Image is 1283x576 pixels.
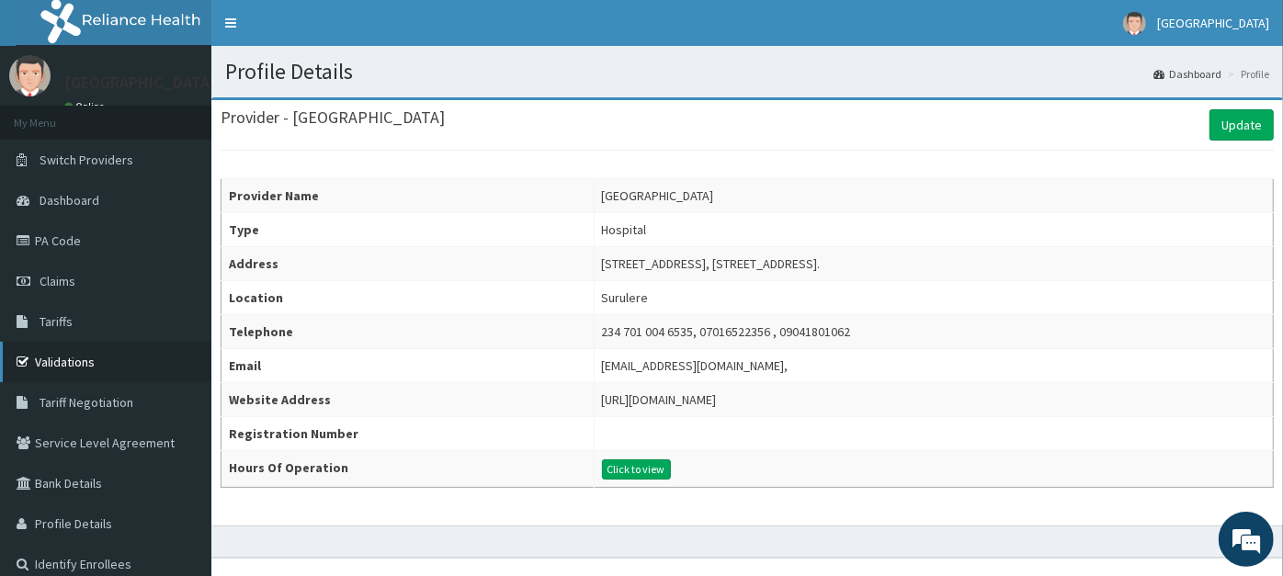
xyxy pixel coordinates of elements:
[40,394,133,411] span: Tariff Negotiation
[602,186,714,205] div: [GEOGRAPHIC_DATA]
[602,288,649,307] div: Surulere
[602,322,851,341] div: 234 701 004 6535, 07016522356 , 09041801062
[221,383,595,417] th: Website Address
[221,417,595,451] th: Registration Number
[221,179,595,213] th: Provider Name
[602,390,717,409] div: [URL][DOMAIN_NAME]
[221,315,595,349] th: Telephone
[602,254,821,273] div: [STREET_ADDRESS], [STREET_ADDRESS].
[40,192,99,209] span: Dashboard
[1209,109,1274,141] a: Update
[9,55,51,96] img: User Image
[221,247,595,281] th: Address
[221,451,595,488] th: Hours Of Operation
[221,109,445,126] h3: Provider - [GEOGRAPHIC_DATA]
[1223,66,1269,82] li: Profile
[221,213,595,247] th: Type
[1123,12,1146,35] img: User Image
[40,152,133,168] span: Switch Providers
[64,100,108,113] a: Online
[221,281,595,315] th: Location
[40,273,75,289] span: Claims
[1157,15,1269,31] span: [GEOGRAPHIC_DATA]
[221,349,595,383] th: Email
[225,60,1269,84] h1: Profile Details
[602,220,647,239] div: Hospital
[602,459,671,480] button: Click to view
[602,356,789,375] div: [EMAIL_ADDRESS][DOMAIN_NAME],
[1153,66,1221,82] a: Dashboard
[64,74,216,91] p: [GEOGRAPHIC_DATA]
[40,313,73,330] span: Tariffs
